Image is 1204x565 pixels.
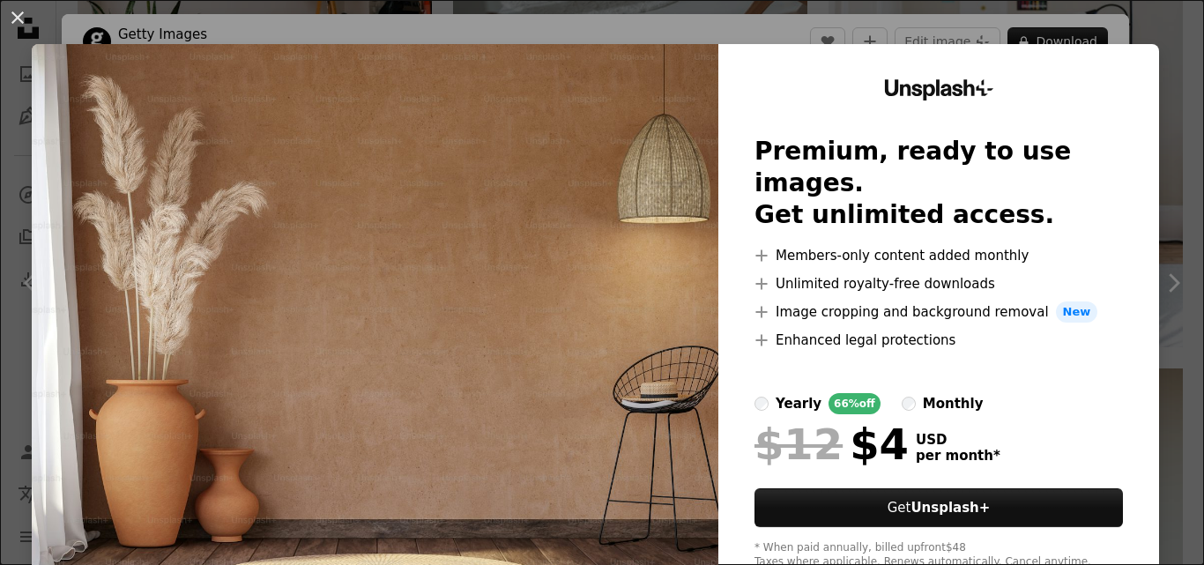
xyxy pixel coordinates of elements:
[754,301,1123,323] li: Image cropping and background removal
[923,393,984,414] div: monthly
[829,393,881,414] div: 66% off
[916,448,1000,464] span: per month *
[754,273,1123,294] li: Unlimited royalty-free downloads
[754,421,909,467] div: $4
[754,397,769,411] input: yearly66%off
[754,421,843,467] span: $12
[902,397,916,411] input: monthly
[754,245,1123,266] li: Members-only content added monthly
[916,432,1000,448] span: USD
[776,393,821,414] div: yearly
[754,136,1123,231] h2: Premium, ready to use images. Get unlimited access.
[910,500,990,516] strong: Unsplash+
[1056,301,1098,323] span: New
[754,488,1123,527] button: GetUnsplash+
[754,330,1123,351] li: Enhanced legal protections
